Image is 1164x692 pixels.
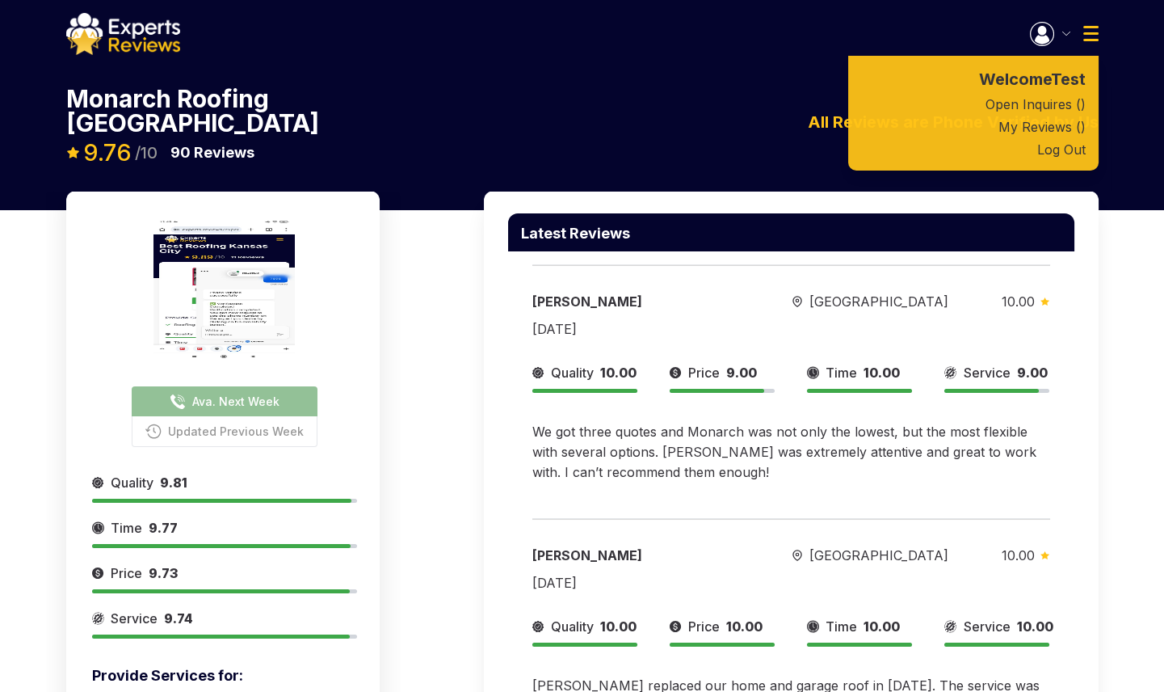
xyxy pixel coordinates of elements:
[111,518,142,538] span: Time
[92,609,104,628] img: slider icon
[792,550,802,562] img: slider icon
[944,363,956,382] img: slider icon
[944,617,956,636] img: slider icon
[600,618,637,635] span: 10.00
[848,116,1099,138] a: My Reviews ( )
[864,618,900,635] span: 10.00
[132,416,317,447] button: Updated Previous Week
[149,565,178,581] span: 9.73
[1016,618,1053,635] span: 10.00
[963,363,1010,382] span: Service
[164,610,193,627] span: 9.74
[792,296,802,308] img: slider icon
[848,65,1099,93] a: Welcome Test
[132,386,317,416] button: Ava. Next Week
[670,363,682,382] img: slider icon
[826,617,857,636] span: Time
[532,617,544,636] img: slider icon
[170,394,186,410] img: buttonPhoneIcon
[963,617,1010,636] span: Service
[532,573,577,593] div: [DATE]
[532,424,1036,480] span: We got three quotes and Monarch was not only the lowest, but the most flexible with several optio...
[521,226,630,241] p: Latest Reviews
[1062,32,1070,36] img: Menu Icon
[532,546,739,565] div: [PERSON_NAME]
[92,518,104,538] img: slider icon
[92,665,357,687] p: Provide Services for:
[848,93,1099,116] a: Open Inquires ( )
[809,292,948,311] span: [GEOGRAPHIC_DATA]
[149,520,178,536] span: 9.77
[83,139,132,167] span: 9.76
[864,365,900,381] span: 10.00
[66,13,180,55] img: logo
[726,618,763,635] span: 10.00
[532,292,739,311] div: [PERSON_NAME]
[111,609,158,628] span: Service
[670,617,682,636] img: slider icon
[600,365,637,381] span: 10.00
[808,110,1099,134] p: All Reviews are Phone Verified by Us
[192,393,279,410] span: Ava. Next Week
[551,617,594,636] span: Quality
[1001,547,1034,563] span: 10.00
[1040,551,1049,559] img: slider icon
[170,144,191,161] span: 90
[168,423,304,440] span: Updated Previous Week
[92,473,104,492] img: slider icon
[111,473,153,492] span: Quality
[688,617,720,636] span: Price
[111,563,142,583] span: Price
[532,319,577,339] div: [DATE]
[688,363,720,382] span: Price
[145,424,162,439] img: buttonPhoneIcon
[726,365,757,381] span: 9.00
[1030,22,1054,46] img: Menu Icon
[92,563,104,583] img: slider icon
[807,617,819,636] img: slider icon
[1040,297,1049,306] img: slider icon
[170,141,254,164] p: Reviews
[826,363,857,382] span: Time
[551,363,594,382] span: Quality
[1083,26,1099,41] img: Menu Icon
[807,363,819,382] img: slider icon
[1016,365,1047,381] span: 9.00
[135,145,158,161] span: /10
[1001,293,1034,310] span: 10.00
[160,475,187,491] span: 9.81
[848,138,1099,161] button: Log Out
[66,86,380,135] p: Monarch Roofing [GEOGRAPHIC_DATA]
[809,546,948,565] span: [GEOGRAPHIC_DATA]
[532,363,544,382] img: slider icon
